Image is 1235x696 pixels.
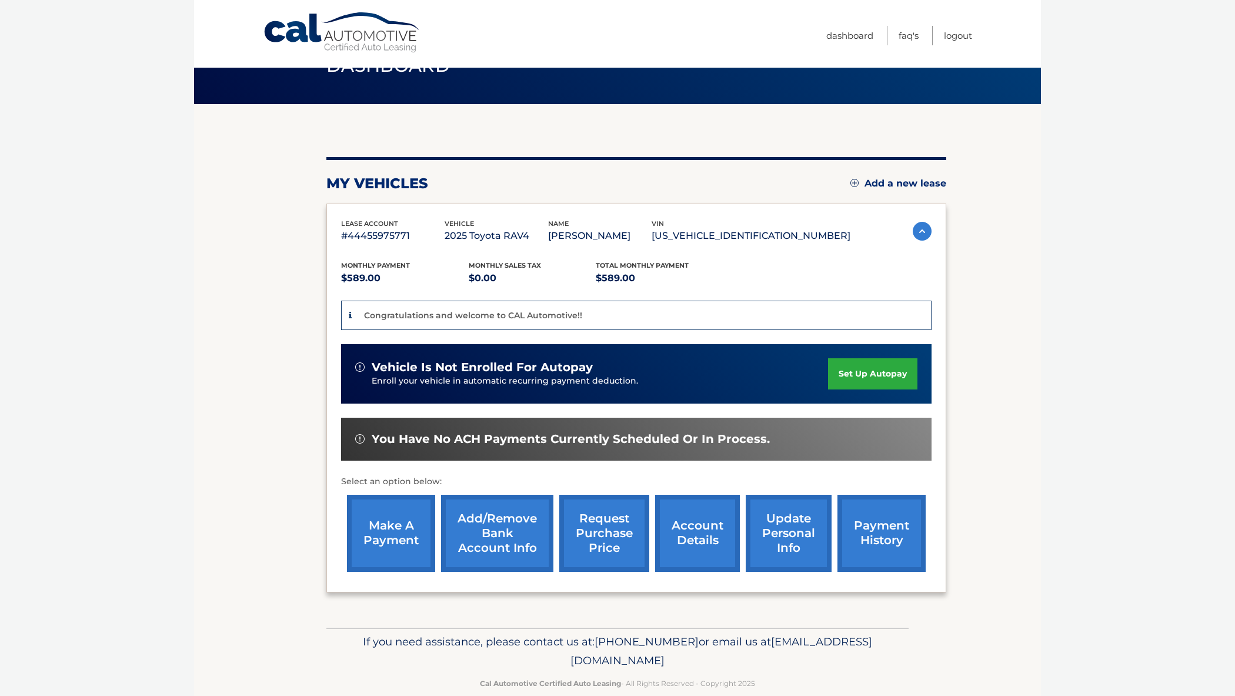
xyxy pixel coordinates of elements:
[372,360,593,375] span: vehicle is not enrolled for autopay
[595,635,699,648] span: [PHONE_NUMBER]
[652,228,850,244] p: [US_VEHICLE_IDENTIFICATION_NUMBER]
[548,228,652,244] p: [PERSON_NAME]
[372,432,770,447] span: You have no ACH payments currently scheduled or in process.
[850,178,946,189] a: Add a new lease
[828,358,917,389] a: set up autopay
[469,261,541,269] span: Monthly sales Tax
[944,26,972,45] a: Logout
[341,219,398,228] span: lease account
[372,375,828,388] p: Enroll your vehicle in automatic recurring payment deduction.
[355,434,365,444] img: alert-white.svg
[326,175,428,192] h2: my vehicles
[655,495,740,572] a: account details
[355,362,365,372] img: alert-white.svg
[899,26,919,45] a: FAQ's
[913,222,932,241] img: accordion-active.svg
[837,495,926,572] a: payment history
[445,228,548,244] p: 2025 Toyota RAV4
[341,475,932,489] p: Select an option below:
[652,219,664,228] span: vin
[469,270,596,287] p: $0.00
[596,261,689,269] span: Total Monthly Payment
[441,495,553,572] a: Add/Remove bank account info
[746,495,832,572] a: update personal info
[364,310,582,321] p: Congratulations and welcome to CAL Automotive!!
[347,495,435,572] a: make a payment
[548,219,569,228] span: name
[341,270,469,287] p: $589.00
[850,179,859,187] img: add.svg
[263,12,422,54] a: Cal Automotive
[596,270,723,287] p: $589.00
[445,219,474,228] span: vehicle
[334,632,901,670] p: If you need assistance, please contact us at: or email us at
[480,679,621,688] strong: Cal Automotive Certified Auto Leasing
[826,26,873,45] a: Dashboard
[341,261,410,269] span: Monthly Payment
[341,228,445,244] p: #44455975771
[559,495,649,572] a: request purchase price
[334,677,901,690] p: - All Rights Reserved - Copyright 2025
